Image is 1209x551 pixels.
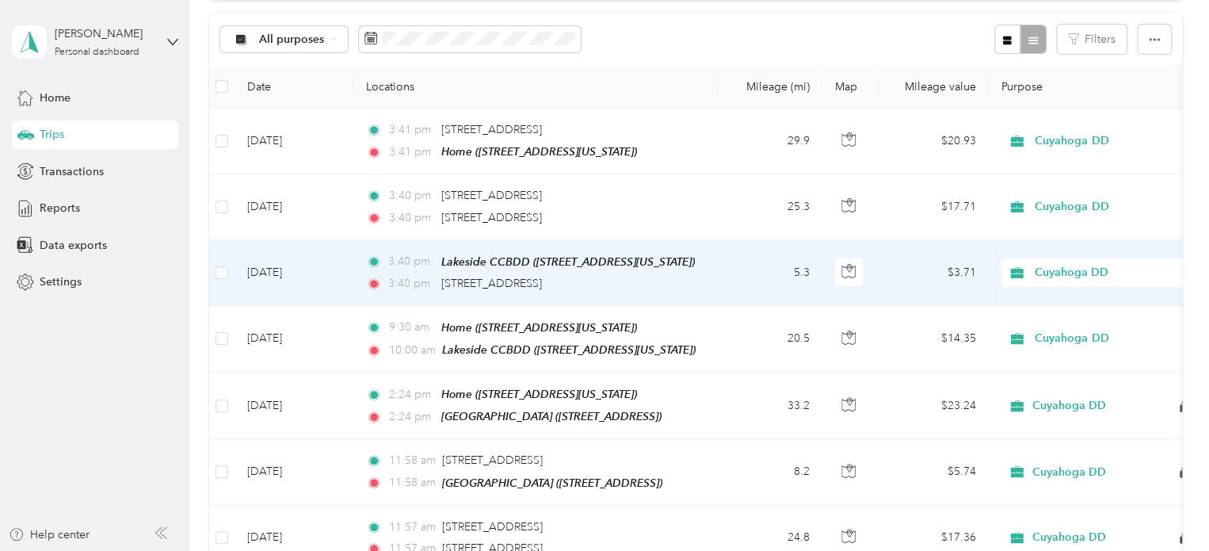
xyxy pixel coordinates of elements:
[878,65,989,109] th: Mileage value
[1035,330,1180,347] span: Cuyahoga DD
[259,34,325,45] span: All purposes
[441,255,695,268] span: Lakeside CCBDD ([STREET_ADDRESS][US_STATE])
[441,410,662,423] span: [GEOGRAPHIC_DATA] ([STREET_ADDRESS])
[235,373,353,439] td: [DATE]
[1035,132,1180,150] span: Cuyahoga DD
[353,65,718,109] th: Locations
[1032,530,1106,545] span: Cuyahoga DD
[718,174,822,239] td: 25.3
[388,121,433,139] span: 3:41 pm
[1032,399,1106,413] span: Cuyahoga DD
[878,174,989,239] td: $17.71
[40,90,71,106] span: Home
[40,237,107,254] span: Data exports
[718,109,822,174] td: 29.9
[235,306,353,373] td: [DATE]
[878,439,989,505] td: $5.74
[388,474,435,492] span: 11:58 am
[388,143,433,161] span: 3:41 pm
[1035,264,1180,281] span: Cuyahoga DD
[40,126,64,143] span: Trips
[718,373,822,439] td: 33.2
[1035,198,1180,216] span: Cuyahoga DD
[388,386,433,404] span: 2:24 pm
[441,277,542,290] span: [STREET_ADDRESS]
[235,109,353,174] td: [DATE]
[55,48,139,57] div: Personal dashboard
[718,439,822,505] td: 8.2
[9,526,90,543] button: Help center
[441,388,637,400] span: Home ([STREET_ADDRESS][US_STATE])
[442,453,543,467] span: [STREET_ADDRESS]
[441,189,542,202] span: [STREET_ADDRESS]
[822,65,878,109] th: Map
[235,174,353,239] td: [DATE]
[878,373,989,439] td: $23.24
[388,275,433,293] span: 3:40 pm
[388,187,433,205] span: 3:40 pm
[718,306,822,373] td: 20.5
[1057,25,1127,54] button: Filters
[388,342,435,359] span: 10:00 am
[235,65,353,109] th: Date
[235,439,353,505] td: [DATE]
[1120,462,1209,551] iframe: Everlance-gr Chat Button Frame
[442,343,696,356] span: Lakeside CCBDD ([STREET_ADDRESS][US_STATE])
[718,65,822,109] th: Mileage (mi)
[388,408,433,426] span: 2:24 pm
[40,274,82,290] span: Settings
[388,452,435,469] span: 11:58 am
[718,240,822,306] td: 5.3
[878,109,989,174] td: $20.93
[388,518,435,536] span: 11:57 am
[388,209,433,227] span: 3:40 pm
[55,25,154,42] div: [PERSON_NAME]
[388,319,433,336] span: 9:30 am
[388,253,433,270] span: 3:40 pm
[441,321,637,334] span: Home ([STREET_ADDRESS][US_STATE])
[442,520,543,534] span: [STREET_ADDRESS]
[878,240,989,306] td: $3.71
[40,200,80,216] span: Reports
[878,306,989,373] td: $14.35
[441,211,542,224] span: [STREET_ADDRESS]
[235,240,353,306] td: [DATE]
[1032,465,1106,480] span: Cuyahoga DD
[40,163,104,180] span: Transactions
[441,145,637,158] span: Home ([STREET_ADDRESS][US_STATE])
[441,123,542,136] span: [STREET_ADDRESS]
[442,476,662,489] span: [GEOGRAPHIC_DATA] ([STREET_ADDRESS])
